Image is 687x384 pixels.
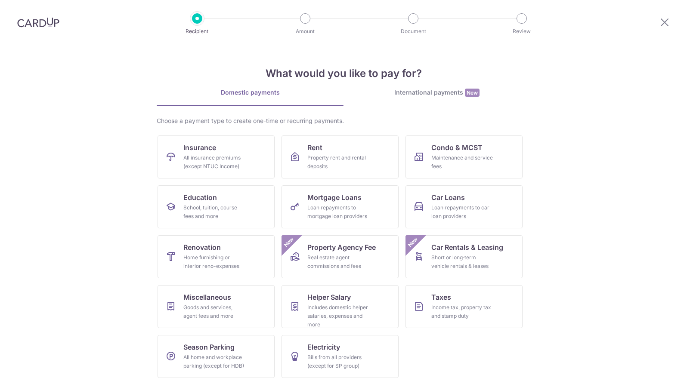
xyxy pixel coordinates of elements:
[183,303,245,320] div: Goods and services, agent fees and more
[431,292,451,302] span: Taxes
[157,117,530,125] div: Choose a payment type to create one-time or recurring payments.
[431,142,483,153] span: Condo & MCST
[405,285,523,328] a: TaxesIncome tax, property tax and stamp duty
[307,242,376,252] span: Property Agency Fee
[405,185,523,228] a: Car LoansLoan repayments to car loan providers
[431,242,503,252] span: Car Rentals & Leasing
[158,185,275,228] a: EducationSchool, tuition, course fees and more
[381,27,445,36] p: Document
[431,303,493,320] div: Income tax, property tax and stamp duty
[343,88,530,97] div: International payments
[282,285,399,328] a: Helper SalaryIncludes domestic helper salaries, expenses and more
[158,235,275,278] a: RenovationHome furnishing or interior reno-expenses
[282,235,296,249] span: New
[158,135,275,178] a: InsuranceAll insurance premiums (except NTUC Income)
[282,335,399,378] a: ElectricityBills from all providers (except for SP group)
[307,253,369,270] div: Real estate agent commissions and fees
[307,203,369,221] div: Loan repayments to mortgage loan providers
[183,292,231,302] span: Miscellaneous
[307,353,369,370] div: Bills from all providers (except for SP group)
[165,27,229,36] p: Recipient
[183,192,217,203] span: Education
[465,89,480,97] span: New
[183,203,245,221] div: School, tuition, course fees and more
[282,235,399,278] a: Property Agency FeeReal estate agent commissions and feesNew
[307,342,340,352] span: Electricity
[282,135,399,178] a: RentProperty rent and rental deposits
[183,253,245,270] div: Home furnishing or interior reno-expenses
[157,88,343,97] div: Domestic payments
[490,27,554,36] p: Review
[431,192,465,203] span: Car Loans
[183,154,245,171] div: All insurance premiums (except NTUC Income)
[431,203,493,221] div: Loan repayments to car loan providers
[307,142,322,153] span: Rent
[273,27,337,36] p: Amount
[183,242,221,252] span: Renovation
[183,142,216,153] span: Insurance
[431,154,493,171] div: Maintenance and service fees
[307,154,369,171] div: Property rent and rental deposits
[307,292,351,302] span: Helper Salary
[405,235,523,278] a: Car Rentals & LeasingShort or long‑term vehicle rentals & leasesNew
[307,192,362,203] span: Mortgage Loans
[183,342,235,352] span: Season Parking
[307,303,369,329] div: Includes domestic helper salaries, expenses and more
[158,285,275,328] a: MiscellaneousGoods and services, agent fees and more
[406,235,420,249] span: New
[158,335,275,378] a: Season ParkingAll home and workplace parking (except for HDB)
[183,353,245,370] div: All home and workplace parking (except for HDB)
[157,66,530,81] h4: What would you like to pay for?
[405,135,523,178] a: Condo & MCSTMaintenance and service fees
[431,253,493,270] div: Short or long‑term vehicle rentals & leases
[282,185,399,228] a: Mortgage LoansLoan repayments to mortgage loan providers
[17,17,59,28] img: CardUp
